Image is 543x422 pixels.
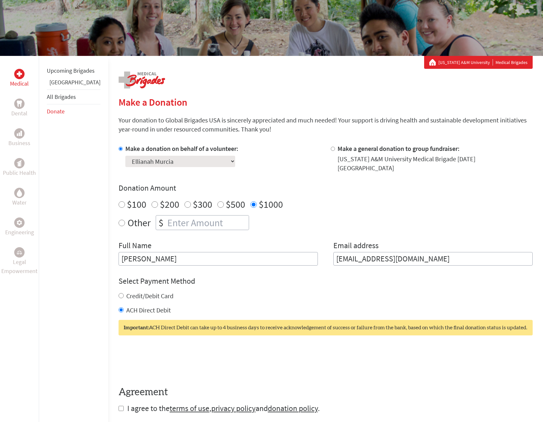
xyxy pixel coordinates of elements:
[49,79,100,86] a: [GEOGRAPHIC_DATA]
[127,403,320,413] span: I agree to the , and .
[12,198,26,207] p: Water
[338,144,460,153] label: Make a general donation to group fundraiser:
[166,216,249,230] input: Enter Amount
[259,198,283,210] label: $1000
[128,215,151,230] label: Other
[119,240,151,252] label: Full Name
[14,188,25,198] div: Water
[119,116,533,134] p: Your donation to Global Brigades USA is sincerely appreciated and much needed! Your support is dr...
[14,99,25,109] div: Dental
[226,198,245,210] label: $500
[119,320,533,335] div: ACH Direct Debit can take up to 4 business days to receive acknowledgement of success or failure ...
[333,252,533,266] input: Your Email
[47,90,100,104] li: All Brigades
[127,198,146,210] label: $100
[333,240,379,252] label: Email address
[17,220,22,225] img: Engineering
[119,183,533,193] h4: Donation Amount
[47,64,100,78] li: Upcoming Brigades
[10,79,29,88] p: Medical
[14,128,25,139] div: Business
[3,168,36,177] p: Public Health
[126,292,173,300] label: Credit/Debit Card
[47,67,95,74] a: Upcoming Brigades
[170,403,209,413] a: terms of use
[11,99,27,118] a: DentalDental
[5,228,34,237] p: Engineering
[47,93,76,100] a: All Brigades
[1,247,37,276] a: Legal EmpowermentLegal Empowerment
[14,69,25,79] div: Medical
[47,104,100,119] li: Donate
[17,189,22,196] img: Water
[17,100,22,107] img: Dental
[160,198,179,210] label: $200
[125,144,238,153] label: Make a donation on behalf of a volunteer:
[17,250,22,254] img: Legal Empowerment
[14,247,25,258] div: Legal Empowerment
[119,276,533,286] h4: Select Payment Method
[10,69,29,88] a: MedicalMedical
[47,108,65,115] a: Donate
[119,348,217,374] iframe: reCAPTCHA
[8,128,30,148] a: BusinessBusiness
[17,71,22,77] img: Medical
[17,160,22,166] img: Public Health
[17,131,22,136] img: Business
[438,59,493,66] a: [US_STATE] A&M University
[8,139,30,148] p: Business
[1,258,37,276] p: Legal Empowerment
[119,96,533,108] h2: Make a Donation
[211,403,256,413] a: privacy policy
[124,325,149,330] strong: Important:
[14,217,25,228] div: Engineering
[338,154,533,173] div: [US_STATE] A&M University Medical Brigade [DATE] [GEOGRAPHIC_DATA]
[429,59,527,66] div: Medical Brigades
[268,403,318,413] a: donation policy
[119,252,318,266] input: Enter Full Name
[193,198,212,210] label: $300
[5,217,34,237] a: EngineeringEngineering
[119,71,165,89] img: logo-medical.png
[3,158,36,177] a: Public HealthPublic Health
[11,109,27,118] p: Dental
[156,216,166,230] div: $
[126,306,171,314] label: ACH Direct Debit
[12,188,26,207] a: WaterWater
[47,78,100,90] li: Panama
[14,158,25,168] div: Public Health
[119,386,533,398] h4: Agreement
